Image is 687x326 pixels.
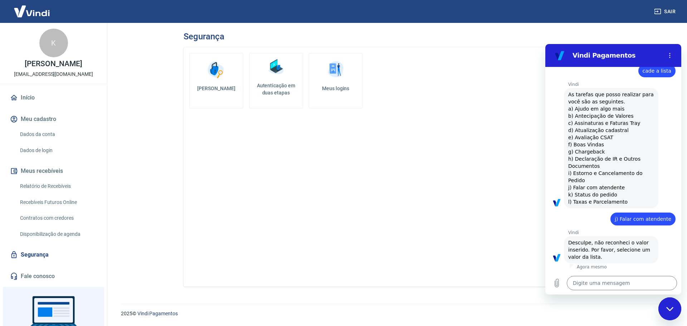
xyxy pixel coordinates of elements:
p: 2025 © [121,310,670,317]
a: Dados da conta [17,127,98,142]
button: Meus recebíveis [9,163,98,179]
div: Palavras-chave [83,42,115,47]
a: Disponibilização de agenda [17,227,98,242]
img: tab_keywords_by_traffic_grey.svg [75,42,81,47]
img: logo_orange.svg [11,11,17,17]
p: [PERSON_NAME] [25,60,82,68]
a: Vindi Pagamentos [137,311,178,316]
h5: [PERSON_NAME] [195,85,237,92]
a: Fale conosco [9,268,98,284]
h5: Meus logins [315,85,357,92]
div: K [39,29,68,57]
img: Meus logins [325,59,346,81]
a: Autenticação em duas etapas [249,53,303,108]
h3: Segurança [184,31,224,42]
a: [PERSON_NAME] [189,53,243,108]
p: [EMAIL_ADDRESS][DOMAIN_NAME] [14,70,93,78]
button: Sair [653,5,678,18]
a: Meus logins [309,53,363,108]
a: Relatório de Recebíveis [17,179,98,194]
button: Meu cadastro [9,111,98,127]
iframe: Botão para abrir a janela de mensagens, conversa em andamento [658,297,681,320]
img: Vindi [9,0,55,22]
div: v 4.0.25 [20,11,35,17]
img: Alterar senha [205,59,227,81]
a: Contratos com credores [17,211,98,225]
div: Domínio [38,42,55,47]
h5: Autenticação em duas etapas [252,82,300,96]
a: Segurança [9,247,98,263]
iframe: Janela de mensagens [545,44,681,295]
img: Autenticação em duas etapas [265,56,287,78]
a: Dados de login [17,143,98,158]
a: Início [9,90,98,106]
a: Recebíveis Futuros Online [17,195,98,210]
img: tab_domain_overview_orange.svg [30,42,35,47]
img: website_grey.svg [11,19,17,24]
div: [PERSON_NAME]: [DOMAIN_NAME] [19,19,102,24]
